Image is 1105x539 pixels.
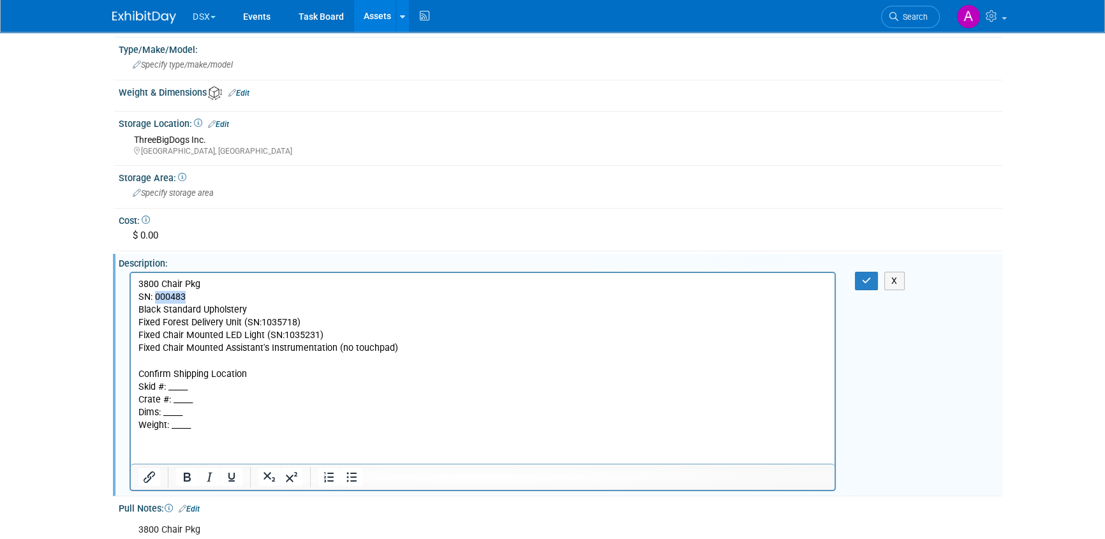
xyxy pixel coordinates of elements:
a: Edit [179,505,200,513]
div: Cost: [119,211,1002,227]
img: Asset Weight and Dimensions [208,86,222,100]
button: Underline [221,468,242,486]
div: Type/Make/Model: [119,40,1002,56]
div: [GEOGRAPHIC_DATA], [GEOGRAPHIC_DATA] [134,146,993,157]
span: Specify storage area [133,188,214,198]
span: Storage Area: [119,173,186,183]
button: Superscript [281,468,302,486]
div: Description: [119,254,1002,270]
button: Bullet list [341,468,362,486]
button: X [884,272,905,290]
span: Specify type/make/model [133,60,233,70]
span: Search [898,12,928,22]
img: ExhibitDay [112,11,176,24]
a: Search [881,6,940,28]
span: ThreeBigDogs Inc. [134,135,206,145]
button: Italic [198,468,220,486]
div: Weight & Dimensions [119,83,1002,100]
a: Edit [208,120,229,129]
a: Edit [228,89,249,98]
button: Numbered list [318,468,340,486]
div: Storage Location: [119,114,1002,131]
iframe: Rich Text Area [131,273,834,464]
div: $ 0.00 [128,226,993,246]
img: Art Stewart [956,4,981,29]
div: Pull Notes: [119,499,1002,515]
button: Subscript [258,468,280,486]
button: Bold [176,468,198,486]
button: Insert/edit link [138,468,160,486]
